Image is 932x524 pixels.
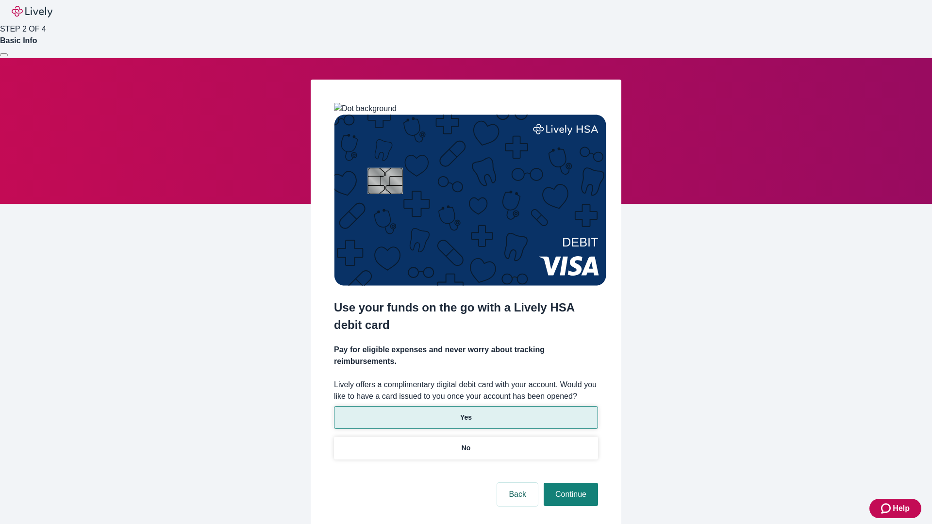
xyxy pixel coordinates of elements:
[334,379,598,402] label: Lively offers a complimentary digital debit card with your account. Would you like to have a card...
[12,6,52,17] img: Lively
[334,406,598,429] button: Yes
[334,115,606,286] img: Debit card
[893,503,910,514] span: Help
[544,483,598,506] button: Continue
[334,103,397,115] img: Dot background
[334,344,598,367] h4: Pay for eligible expenses and never worry about tracking reimbursements.
[497,483,538,506] button: Back
[462,443,471,453] p: No
[460,412,472,423] p: Yes
[869,499,921,518] button: Zendesk support iconHelp
[881,503,893,514] svg: Zendesk support icon
[334,299,598,334] h2: Use your funds on the go with a Lively HSA debit card
[334,437,598,459] button: No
